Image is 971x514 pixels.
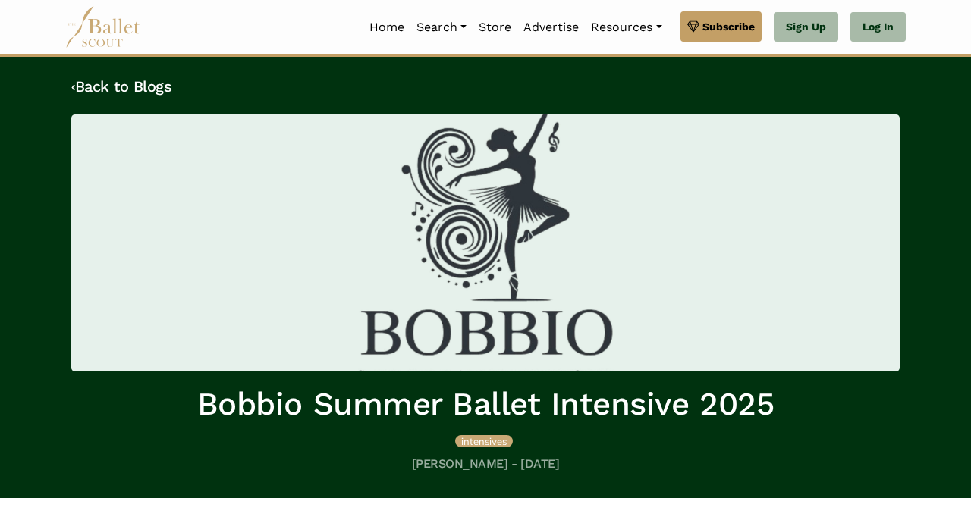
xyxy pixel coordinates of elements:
a: Search [410,11,473,43]
a: Store [473,11,517,43]
span: Subscribe [702,18,755,35]
img: header_image.img [71,114,900,371]
a: Subscribe [680,11,762,42]
a: Home [363,11,410,43]
a: Advertise [517,11,585,43]
a: Sign Up [774,12,838,42]
a: Log In [850,12,906,42]
a: intensives [455,433,513,448]
a: ‹Back to Blogs [71,77,171,96]
h5: [PERSON_NAME] - [DATE] [71,456,900,472]
a: Resources [585,11,668,43]
code: ‹ [71,77,75,96]
h1: Bobbio Summer Ballet Intensive 2025 [71,384,900,425]
img: gem.svg [687,18,699,35]
span: intensives [461,435,507,447]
